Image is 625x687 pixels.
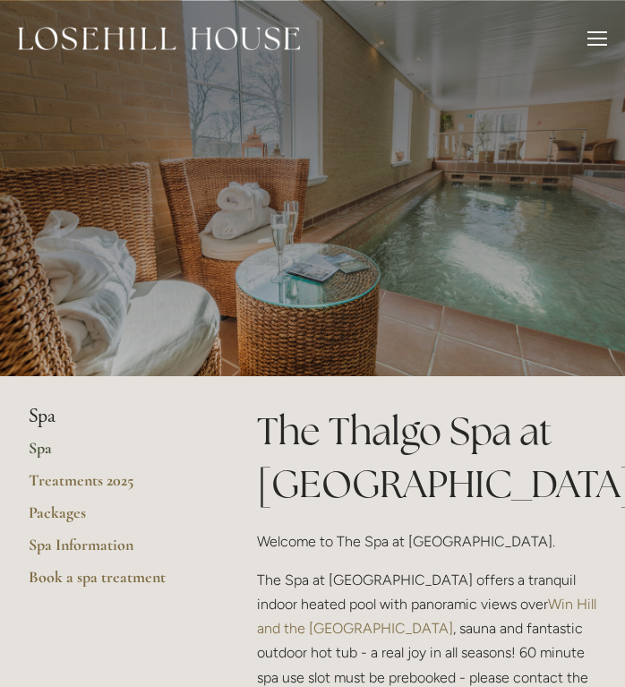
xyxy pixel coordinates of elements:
[257,529,596,554] p: Welcome to The Spa at [GEOGRAPHIC_DATA].
[29,535,200,567] a: Spa Information
[29,438,200,470] a: Spa
[29,405,200,428] li: Spa
[29,567,200,599] a: Book a spa treatment
[257,405,596,511] h1: The Thalgo Spa at [GEOGRAPHIC_DATA]
[29,502,200,535] a: Packages
[18,27,300,50] img: Losehill House
[29,470,200,502] a: Treatments 2025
